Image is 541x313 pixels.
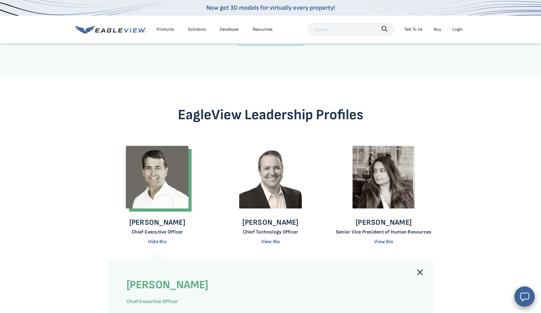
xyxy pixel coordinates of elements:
img: Tripp Cox - Chief Technology Officer [239,146,302,208]
p: Senior Vice President of Human Resources [336,229,432,235]
div: Products [157,25,174,33]
a: Hide Bio [148,239,167,245]
p: Chief Executive Officer [129,229,185,235]
a: Now get 3D models for virtually every property! [206,4,335,12]
a: Buy [434,25,441,33]
img: Chris Jurasek - Chief Executive Officer [126,146,188,208]
a: View Bio [374,239,393,245]
a: View Bio [261,239,280,245]
div: Login [452,25,463,33]
p: Chief Technology Officer [242,229,298,235]
p: [PERSON_NAME] [242,218,298,227]
div: Resources [253,25,273,33]
button: Open chat window [514,286,535,307]
p: [PERSON_NAME] [336,218,432,227]
div: Talk To Us [404,25,423,33]
div: Solutions [188,25,206,33]
a: Developer [220,25,239,33]
img: Ruby White - Senior Vice President of Human Resources [353,146,415,208]
p: Chief Executive Officer [126,297,415,306]
h3: EagleView Leadership Profiles [120,106,421,124]
input: Search [308,23,394,36]
h4: [PERSON_NAME] [126,278,415,293]
p: [PERSON_NAME] [129,218,185,227]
